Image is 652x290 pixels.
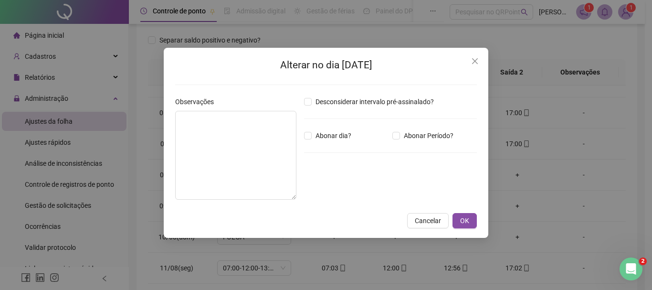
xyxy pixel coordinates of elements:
[312,130,355,141] span: Abonar dia?
[467,54,483,69] button: Close
[407,213,449,228] button: Cancelar
[452,213,477,228] button: OK
[175,97,220,107] label: Observações
[175,57,477,73] h2: Alterar no dia [DATE]
[312,97,438,107] span: Desconsiderar intervalo pré-assinalado?
[471,57,479,65] span: close
[460,215,469,226] span: OK
[620,258,642,280] iframe: Intercom live chat
[400,130,457,141] span: Abonar Período?
[639,258,647,265] span: 2
[415,215,441,226] span: Cancelar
